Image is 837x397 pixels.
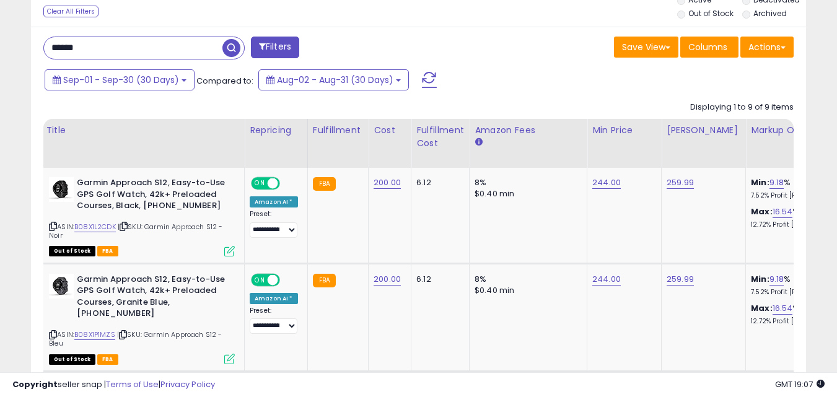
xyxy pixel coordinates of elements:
[773,302,793,315] a: 16.54
[753,8,787,19] label: Archived
[751,206,773,217] b: Max:
[688,8,734,19] label: Out of Stock
[252,178,268,189] span: ON
[251,37,299,58] button: Filters
[751,302,773,314] b: Max:
[49,246,95,256] span: All listings that are currently out of stock and unavailable for purchase on Amazon
[277,74,393,86] span: Aug-02 - Aug-31 (30 Days)
[769,273,784,286] a: 9.18
[77,274,227,323] b: Garmin Approach S12, Easy-to-Use GPS Golf Watch, 42k+ Preloaded Courses, Granite Blue, [PHONE_NUM...
[374,273,401,286] a: 200.00
[250,293,298,304] div: Amazon AI *
[313,124,363,137] div: Fulfillment
[416,274,460,285] div: 6.12
[258,69,409,90] button: Aug-02 - Aug-31 (30 Days)
[475,124,582,137] div: Amazon Fees
[374,177,401,189] a: 200.00
[43,6,99,17] div: Clear All Filters
[592,124,656,137] div: Min Price
[49,329,222,348] span: | SKU: Garmin Approach S12 - Bleu
[278,178,298,189] span: OFF
[97,354,118,365] span: FBA
[773,206,793,218] a: 16.54
[475,137,482,148] small: Amazon Fees.
[614,37,678,58] button: Save View
[680,37,738,58] button: Columns
[77,177,227,215] b: Garmin Approach S12, Easy-to-Use GPS Golf Watch, 42k+ Preloaded Courses, Black, [PHONE_NUMBER]
[313,177,336,191] small: FBA
[250,124,302,137] div: Repricing
[775,378,825,390] span: 2025-10-10 19:07 GMT
[416,124,464,150] div: Fulfillment Cost
[667,177,694,189] a: 259.99
[667,124,740,137] div: [PERSON_NAME]
[250,210,298,238] div: Preset:
[475,274,577,285] div: 8%
[278,274,298,285] span: OFF
[160,378,215,390] a: Privacy Policy
[475,285,577,296] div: $0.40 min
[74,222,116,232] a: B08X1L2CDK
[592,177,621,189] a: 244.00
[313,274,336,287] small: FBA
[63,74,179,86] span: Sep-01 - Sep-30 (30 Days)
[475,177,577,188] div: 8%
[250,196,298,207] div: Amazon AI *
[769,177,784,189] a: 9.18
[49,354,95,365] span: All listings that are currently out of stock and unavailable for purchase on Amazon
[196,75,253,87] span: Compared to:
[49,274,74,299] img: 41wBeM22iQL._SL40_.jpg
[751,177,769,188] b: Min:
[45,69,195,90] button: Sep-01 - Sep-30 (30 Days)
[12,379,215,391] div: seller snap | |
[416,177,460,188] div: 6.12
[250,307,298,334] div: Preset:
[667,273,694,286] a: 259.99
[690,102,794,113] div: Displaying 1 to 9 of 9 items
[49,222,223,240] span: | SKU: Garmin Approach S12 - Noir
[475,188,577,199] div: $0.40 min
[46,124,239,137] div: Title
[751,273,769,285] b: Min:
[106,378,159,390] a: Terms of Use
[374,124,406,137] div: Cost
[688,41,727,53] span: Columns
[74,329,115,340] a: B08X1P1MZS
[49,177,235,255] div: ASIN:
[592,273,621,286] a: 244.00
[740,37,794,58] button: Actions
[252,274,268,285] span: ON
[12,378,58,390] strong: Copyright
[49,177,74,202] img: 412Ai11yTwL._SL40_.jpg
[97,246,118,256] span: FBA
